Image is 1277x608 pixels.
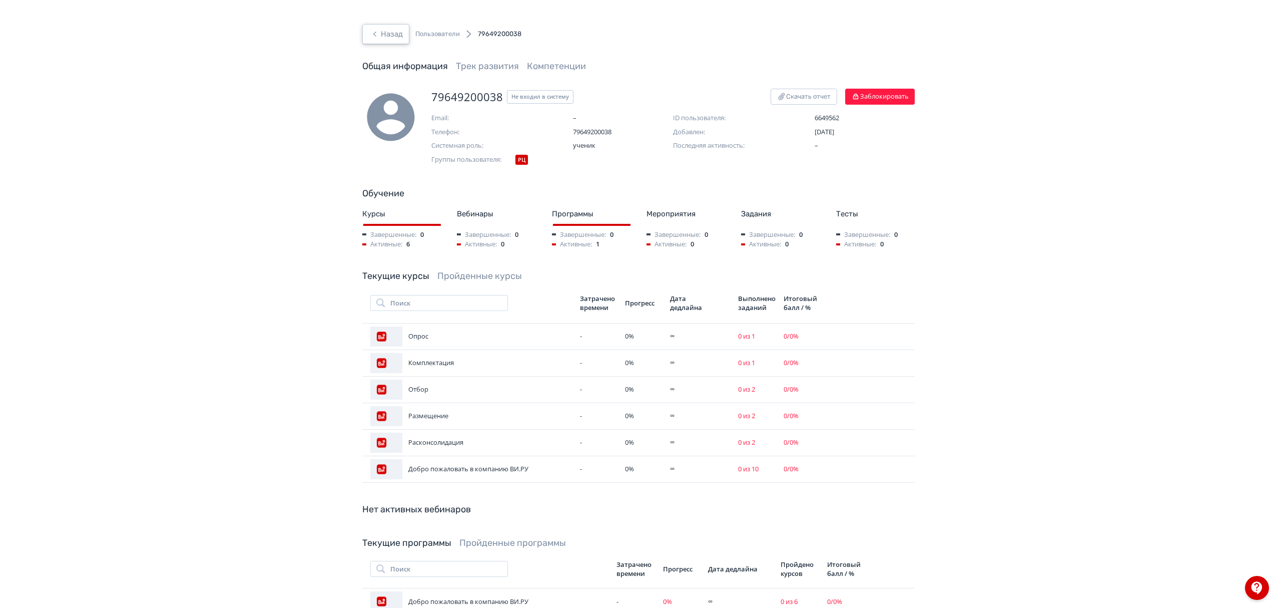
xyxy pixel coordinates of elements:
div: - [580,332,617,342]
div: - [580,358,617,368]
div: Мероприятия [647,208,725,220]
span: 79649200038 [573,127,673,137]
span: Завершенные: [647,230,701,240]
span: Группы пользователя: [431,155,511,167]
div: Программы [552,208,630,220]
span: 0 % [625,464,634,473]
span: 1 [596,239,599,249]
a: Пользователи [415,29,460,39]
div: Размещение [370,406,572,426]
a: Текущие программы [362,537,451,548]
div: Обучение [362,187,915,200]
div: Дата дедлайна [670,294,705,312]
div: Опрос [370,327,572,347]
a: Текущие курсы [362,270,429,281]
div: Прогресс [625,298,662,308]
span: 6649562 [815,113,915,123]
div: ∞ [708,597,773,607]
span: 0 из 1 [738,358,755,367]
span: 79649200038 [431,89,503,105]
span: ученик [573,141,673,151]
span: 0 [610,230,613,240]
div: Пройдено курсов [781,560,819,578]
span: 6 [406,239,410,249]
div: Добро пожаловать в компанию ВИ.РУ [370,459,572,479]
span: Телефон: [431,127,531,137]
button: Назад [362,24,409,44]
span: 79649200038 [478,30,521,38]
div: Дата дедлайна [708,564,773,573]
span: Активные: [362,239,402,249]
div: Нет активных вебинаров [362,503,915,516]
span: 0 из 2 [738,438,755,447]
span: Активные: [741,239,781,249]
div: Итоговый балл / % [784,294,821,312]
span: 0 [894,230,898,240]
span: Активные: [552,239,592,249]
div: Прогресс [663,564,700,573]
span: 0 % [625,358,634,367]
span: 0 [799,230,803,240]
span: 0 / 0 % [827,597,842,606]
span: 0 [785,239,789,249]
span: 0 из 1 [738,332,755,341]
div: Выполнено заданий [738,294,776,312]
span: – [573,113,673,123]
span: 0 / 0 % [784,358,799,367]
span: 0 [420,230,424,240]
div: ∞ [670,385,730,395]
span: Активные: [836,239,876,249]
div: Тесты [836,208,915,220]
span: 0 % [625,332,634,341]
span: 0 [515,230,518,240]
span: Завершенные: [741,230,795,240]
div: Курсы [362,208,441,220]
span: 0 из 2 [738,385,755,394]
div: ∞ [670,438,730,448]
div: Отбор [370,380,572,400]
div: Затрачено времени [580,294,617,312]
span: Добавлен: [673,127,773,137]
span: 0 / 0 % [784,332,799,341]
div: Задания [741,208,820,220]
div: ∞ [670,358,730,368]
span: 0 [880,239,884,249]
div: ∞ [670,332,730,342]
span: [DATE] [815,127,834,136]
span: Последняя активность: [673,141,773,151]
span: 0 / 0 % [784,411,799,420]
a: Пройденные программы [459,537,566,548]
button: Заблокировать [845,89,915,105]
div: ∞ [670,411,730,421]
span: ID пользователя: [673,113,773,123]
div: - [616,597,655,607]
span: 0 / 0 % [784,464,799,473]
span: 0 % [625,385,634,394]
a: Компетенции [527,61,586,72]
a: Трек развития [456,61,519,72]
span: Email: [431,113,531,123]
span: – [815,141,915,151]
div: Комплектация [370,353,572,373]
span: 0 % [625,438,634,447]
span: 0 [705,230,708,240]
span: Активные: [457,239,497,249]
span: Не входил в систему [507,90,573,104]
span: 0 / 0 % [784,438,799,447]
div: Итоговый балл / % [827,560,866,578]
span: 0 % [625,411,634,420]
div: Затрачено времени [616,560,655,578]
span: Завершенные: [552,230,606,240]
span: 0 % [663,597,672,606]
span: 0 [691,239,694,249]
span: Завершенные: [457,230,511,240]
a: Общая информация [362,61,448,72]
span: 0 / 0 % [784,385,799,394]
span: 0 [501,239,504,249]
span: Завершенные: [836,230,890,240]
a: Пройденные курсы [437,270,522,281]
span: Активные: [647,239,687,249]
div: - [580,385,617,395]
div: - [580,438,617,448]
div: ∞ [670,464,730,474]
